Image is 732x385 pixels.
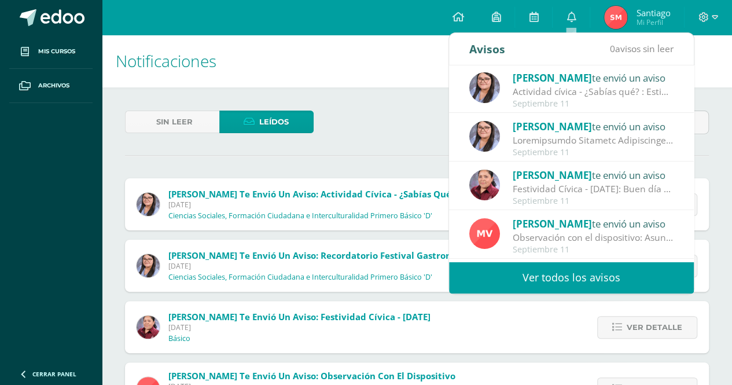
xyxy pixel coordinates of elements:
span: [PERSON_NAME] [513,217,592,230]
div: te envió un aviso [513,167,674,182]
a: Mis cursos [9,35,93,69]
span: [DATE] [168,322,431,332]
span: [PERSON_NAME] [513,71,592,85]
span: Archivos [38,81,69,90]
a: Ver todos los avisos [449,262,694,294]
div: Septiembre 11 [513,99,674,109]
span: [PERSON_NAME] [513,120,592,133]
div: Septiembre 11 [513,196,674,206]
div: Actividad cívica - ¿Sabías qué? : Estimados jóvenes reciban un cordial saludo, por este medio les... [513,85,674,98]
p: Ciencias Sociales, Formación Ciudadana e Interculturalidad Primero Básico 'D' [168,211,432,221]
p: Básico [168,334,190,343]
span: Sin leer [156,111,193,133]
span: Notificaciones [116,50,216,72]
p: Ciencias Sociales, Formación Ciudadana e Interculturalidad Primero Básico 'D' [168,273,432,282]
div: te envió un aviso [513,70,674,85]
div: te envió un aviso [513,119,674,134]
span: [DATE] [168,261,478,271]
a: Leídos [219,111,314,133]
img: 17db063816693a26b2c8d26fdd0faec0.png [469,121,500,152]
div: Festividad Cívica - 12 de septiembre: Buen día estimadas familias. Comparto información de requer... [513,182,674,196]
img: ca38207ff64f461ec141487f36af9fbf.png [469,170,500,200]
span: Mi Perfil [636,17,670,27]
span: [PERSON_NAME] [513,168,592,182]
img: 1ff341f52347efc33ff1d2a179cbdb51.png [469,218,500,249]
span: [DATE] [168,200,455,210]
div: Septiembre 11 [513,245,674,255]
div: te envió un aviso [513,216,674,231]
img: 17db063816693a26b2c8d26fdd0faec0.png [137,254,160,277]
span: [PERSON_NAME] te envió un aviso: Actividad cívica - ¿Sabías qué? [168,188,455,200]
span: Leídos [259,111,289,133]
span: [PERSON_NAME] te envió un aviso: Recordatorio Festival Gastronómico [168,250,478,261]
div: Avisos [469,33,505,65]
span: [PERSON_NAME] te envió un aviso: Observación con el dispositivo [168,370,455,382]
a: Archivos [9,69,93,103]
span: Mis cursos [38,47,75,56]
span: [PERSON_NAME] te envió un aviso: Festividad Cívica - [DATE] [168,311,431,322]
span: avisos sin leer [610,42,674,55]
div: Recordatorio Festival Gastronómico : Estimados estudiantes reciban un atento y cordial saludo, po... [513,134,674,147]
div: Observación con el dispositivo: Asunto: Observación sobre el uso de la computadora durante activi... [513,231,674,244]
div: Septiembre 11 [513,148,674,157]
img: b99a433f63786b12818734e0d83412c6.png [604,6,627,29]
span: 0 [610,42,615,55]
img: 17db063816693a26b2c8d26fdd0faec0.png [137,193,160,216]
img: ca38207ff64f461ec141487f36af9fbf.png [137,316,160,339]
span: Ver detalle [627,317,682,338]
span: Cerrar panel [32,370,76,378]
span: Santiago [636,7,670,19]
a: Sin leer [125,111,219,133]
img: 17db063816693a26b2c8d26fdd0faec0.png [469,72,500,103]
